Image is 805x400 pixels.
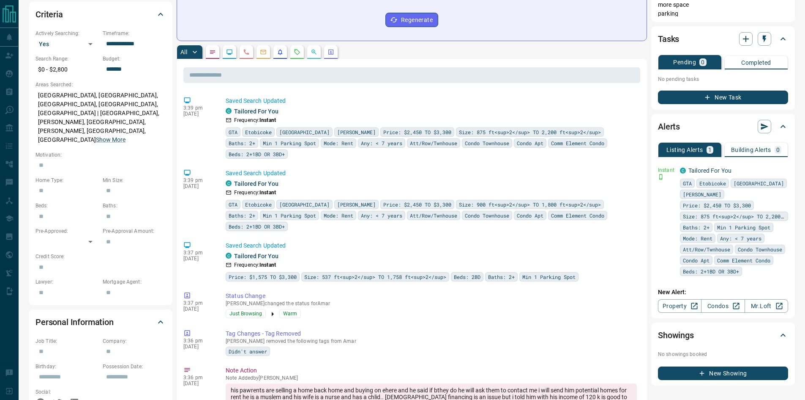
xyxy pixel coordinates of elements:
svg: Push Notification Only [658,174,664,180]
svg: Opportunities [311,49,317,55]
span: Any: < 7 years [361,211,402,220]
p: Completed [741,60,771,66]
p: 3:36 pm [183,375,213,381]
div: condos.ca [680,168,686,174]
p: Frequency: [234,116,276,124]
p: Pre-Approval Amount: [103,227,166,235]
span: Just Browsing [229,309,262,318]
svg: Listing Alerts [277,49,284,55]
span: Min 1 Parking Spot [717,223,770,232]
p: [PERSON_NAME] changed the status for Amar [226,301,637,306]
p: Note Added by [PERSON_NAME] [226,375,637,381]
span: Price: $1,575 TO $3,300 [229,273,297,281]
p: Pre-Approved: [35,227,98,235]
p: 1 [708,147,712,153]
p: [DATE] [183,306,213,312]
p: 3:37 pm [183,250,213,256]
span: Baths: 2+ [229,139,255,147]
span: Size: 900 ft<sup>2</sup> TO 1,800 ft<sup>2</sup> [459,200,601,209]
svg: Lead Browsing Activity [226,49,233,55]
div: condos.ca [226,108,232,114]
span: Didn't answer [229,347,267,356]
span: Min 1 Parking Spot [263,139,316,147]
p: [DATE] [183,183,213,189]
span: [PERSON_NAME] [337,200,376,209]
button: Regenerate [385,13,438,27]
span: Size: 875 ft<sup>2</sup> TO 2,200 ft<sup>2</sup> [683,212,785,221]
p: [DATE] [183,344,213,350]
span: Comm Element Condo [717,256,770,265]
p: Saved Search Updated [226,241,637,250]
p: 3:36 pm [183,338,213,344]
span: Etobicoke [699,179,726,188]
p: 0 [776,147,780,153]
p: Pending [673,59,696,65]
span: Beds: 2+1BD OR 3BD+ [683,267,739,276]
p: All [180,49,187,55]
p: Areas Searched: [35,81,166,88]
span: Price: $2,450 TO $3,300 [383,200,451,209]
p: Job Title: [35,337,98,345]
p: Budget: [103,55,166,63]
p: 3:39 pm [183,177,213,183]
span: Min 1 Parking Spot [522,273,576,281]
p: No pending tasks [658,73,788,86]
p: Possession Date: [103,363,166,370]
svg: Emails [260,49,267,55]
span: Min 1 Parking Spot [263,211,316,220]
a: Mr.Loft [745,299,788,313]
a: Tailored For You [234,108,278,115]
a: Condos [701,299,745,313]
span: Beds: 2+1BD OR 3BD+ [229,222,285,231]
span: [PERSON_NAME] [337,128,376,136]
h2: Personal Information [35,315,114,329]
p: [DATE] [183,256,213,262]
h2: Alerts [658,120,680,133]
strong: Instant [259,117,276,123]
p: [DATE] [183,111,213,117]
p: Note Action [226,366,637,375]
p: No showings booked [658,350,788,358]
p: [PERSON_NAME] removed the following tags from Amar [226,338,637,344]
p: Credit Score: [35,253,166,260]
p: Frequency: [234,189,276,196]
span: Comm Element Condo [551,211,604,220]
p: 3:37 pm [183,300,213,306]
span: Comm Element Condo [551,139,604,147]
span: Baths: 2+ [683,223,709,232]
p: New Alert: [658,288,788,297]
span: Any: < 7 years [720,234,761,243]
span: Beds: 2+1BD OR 3BD+ [229,150,285,158]
span: Any: < 7 years [361,139,402,147]
span: Beds: 2BD [454,273,480,281]
span: Mode: Rent [324,211,353,220]
a: Tailored For You [234,180,278,187]
span: Price: $2,450 TO $3,300 [683,201,751,210]
p: Timeframe: [103,30,166,37]
div: Personal Information [35,312,166,332]
p: Mortgage Agent: [103,278,166,286]
p: Tag Changes - Tag Removed [226,329,637,338]
div: Showings [658,325,788,345]
span: Condo Apt [517,139,543,147]
div: Yes [35,37,98,51]
span: GTA [229,128,237,136]
p: 0 [701,59,704,65]
span: Baths: 2+ [229,211,255,220]
p: Min Size: [103,177,166,184]
svg: Agent Actions [327,49,334,55]
p: Instant [658,166,675,174]
a: Tailored For You [234,253,278,259]
span: Size: 875 ft<sup>2</sup> TO 2,200 ft<sup>2</sup> [459,128,601,136]
p: Baths: [103,202,166,210]
strong: Instant [259,262,276,268]
p: Motivation: [35,151,166,159]
span: Condo Apt [517,211,543,220]
p: Company: [103,337,166,345]
button: Show More [96,135,126,144]
span: GTA [229,200,237,209]
p: Social: [35,388,98,396]
p: Search Range: [35,55,98,63]
span: Etobicoke [245,128,272,136]
span: Warm [283,309,297,318]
